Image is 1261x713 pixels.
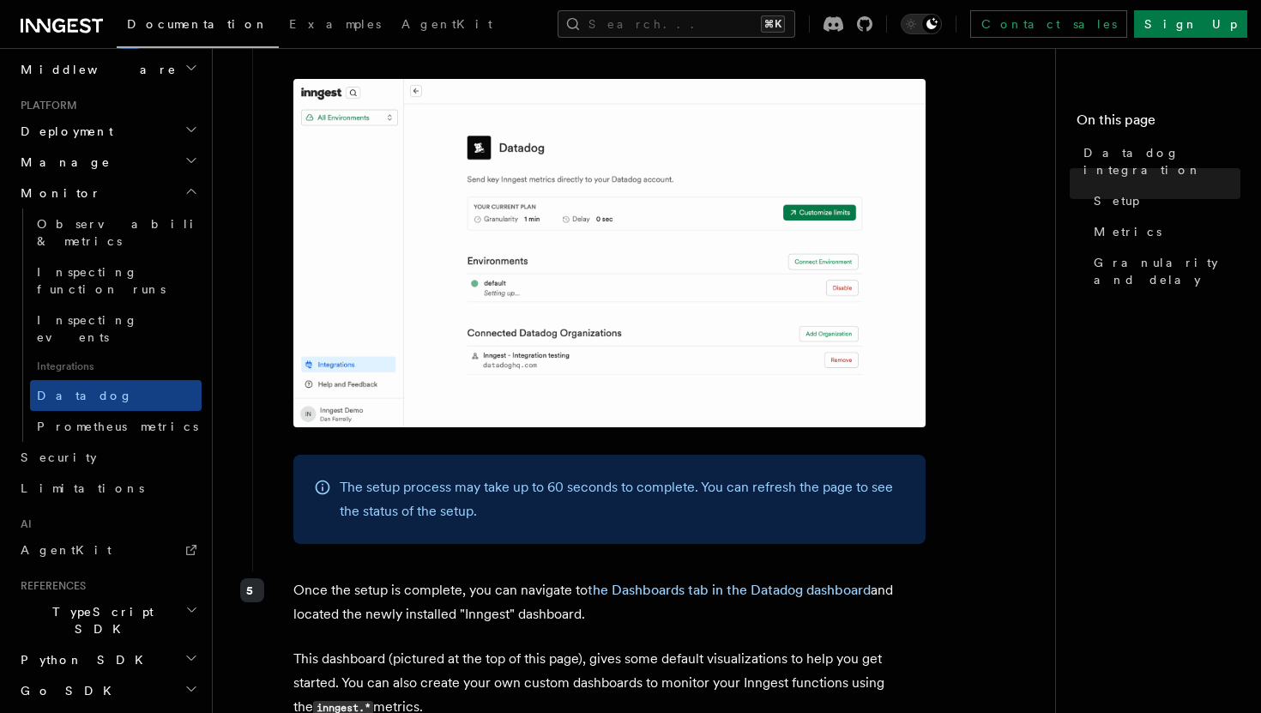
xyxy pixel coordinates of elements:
[558,10,795,38] button: Search...⌘K
[127,17,268,31] span: Documentation
[14,154,111,171] span: Manage
[37,217,214,248] span: Observability & metrics
[14,116,202,147] button: Deployment
[14,442,202,473] a: Security
[14,517,32,531] span: AI
[14,184,101,202] span: Monitor
[14,596,202,644] button: TypeScript SDK
[401,17,492,31] span: AgentKit
[117,5,279,48] a: Documentation
[37,313,138,344] span: Inspecting events
[21,481,144,495] span: Limitations
[30,257,202,305] a: Inspecting function runs
[901,14,942,34] button: Toggle dark mode
[30,411,202,442] a: Prometheus metrics
[1077,137,1240,185] a: Datadog integration
[30,380,202,411] a: Datadog
[30,208,202,257] a: Observability & metrics
[30,305,202,353] a: Inspecting events
[289,17,381,31] span: Examples
[37,389,133,402] span: Datadog
[1077,110,1240,137] h4: On this page
[14,61,177,78] span: Middleware
[14,644,202,675] button: Python SDK
[1134,10,1247,38] a: Sign Up
[14,675,202,706] button: Go SDK
[14,147,202,178] button: Manage
[293,578,926,626] p: Once the setup is complete, you can navigate to and located the newly installed "Inngest" dashboard.
[14,682,122,699] span: Go SDK
[21,543,112,557] span: AgentKit
[240,578,264,602] div: 5
[21,450,97,464] span: Security
[14,603,185,637] span: TypeScript SDK
[1094,223,1161,240] span: Metrics
[14,535,202,565] a: AgentKit
[588,582,871,598] a: the Dashboards tab in the Datadog dashboard
[761,15,785,33] kbd: ⌘K
[14,473,202,504] a: Limitations
[340,475,905,523] p: The setup process may take up to 60 seconds to complete. You can refresh the page to see the stat...
[391,5,503,46] a: AgentKit
[293,79,926,427] img: The Datadog integration page
[1087,247,1240,295] a: Granularity and delay
[37,265,166,296] span: Inspecting function runs
[37,420,198,433] span: Prometheus metrics
[14,99,77,112] span: Platform
[1087,216,1240,247] a: Metrics
[14,651,154,668] span: Python SDK
[1087,185,1240,216] a: Setup
[14,178,202,208] button: Monitor
[1094,192,1139,209] span: Setup
[14,123,113,140] span: Deployment
[30,353,202,380] span: Integrations
[1083,144,1240,178] span: Datadog integration
[279,5,391,46] a: Examples
[14,54,202,85] button: Middleware
[14,579,86,593] span: References
[1094,254,1240,288] span: Granularity and delay
[970,10,1127,38] a: Contact sales
[14,208,202,442] div: Monitor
